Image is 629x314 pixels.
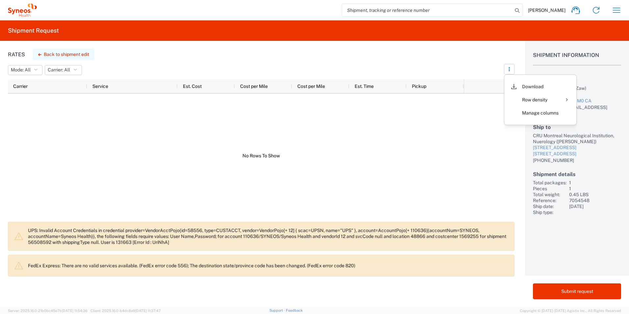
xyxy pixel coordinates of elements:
[522,80,559,93] div: Download
[533,91,621,104] a: [STREET_ADDRESS]Woodlawn, ON K01 3M0 CA
[533,133,621,144] div: CRU Montreal Neurological Institution, Nuerology ([PERSON_NAME])
[533,104,621,116] div: 1613-371-4657, [EMAIL_ADDRESS][DOMAIN_NAME]
[533,186,566,192] div: Pieces
[90,309,161,313] span: Client: 2025.16.0-b4dc8a9
[522,93,559,106] div: Row density
[528,7,566,13] span: [PERSON_NAME]
[33,49,94,60] button: Back to shipment edit
[62,309,88,313] span: [DATE] 11:54:36
[533,144,621,157] a: [STREET_ADDRESS][STREET_ADDRESS]
[569,197,621,203] div: 7054548
[11,67,31,73] span: Mode: All
[269,308,286,312] a: Support
[342,4,513,16] input: Shipment, tracking or reference number
[135,309,161,313] span: [DATE] 11:37:47
[533,151,621,157] div: [STREET_ADDRESS]
[412,84,426,89] span: Pickup
[45,65,82,75] button: Carrier: All
[8,309,88,313] span: Server: 2025.16.0-21b0bc45e7b
[533,203,566,209] div: Ship date:
[569,192,621,197] div: 0.45 LBS
[569,203,621,209] div: [DATE]
[533,157,621,163] div: [PHONE_NUMBER]
[28,227,509,245] p: UPS: Invalid Account Credentials in credential provider=VendorAcctPojo{id=58556, type=CUSTACCT, v...
[522,106,559,119] agx-table-column-manager-action: Manage columns
[569,180,621,186] div: 1
[533,98,621,104] div: Woodlawn, ON K01 3M0 CA
[533,197,566,203] div: Reference:
[520,308,621,314] span: Copyright © [DATE]-[DATE] Agistix Inc., All Rights Reserved
[297,84,325,89] span: Cost per Mile
[533,85,621,91] div: Syneos Health (May Zaw)
[48,67,70,73] span: Carrier: All
[533,144,621,151] div: [STREET_ADDRESS]
[183,84,202,89] span: Est. Cost
[92,84,108,89] span: Service
[533,91,621,98] div: [STREET_ADDRESS]
[533,124,621,130] h2: Ship to
[28,263,509,269] p: FedEx Express: There are no valid services available. (FedEx error code 556); The destination sta...
[533,192,566,197] div: Total weight:
[569,186,621,192] div: 1
[533,77,621,83] h2: Ship from
[533,283,621,299] button: Submit request
[8,65,42,75] button: Mode: All
[286,308,303,312] a: Feedback
[533,52,621,65] h1: Shipment Information
[533,180,566,186] div: Total packages:
[533,171,621,177] h2: Shipment details
[355,84,374,89] span: Est. Time
[8,51,25,58] h1: Rates
[533,209,566,215] div: Ship type:
[240,84,268,89] span: Cost per Mile
[8,27,59,35] h2: Shipment Request
[13,84,28,89] span: Carrier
